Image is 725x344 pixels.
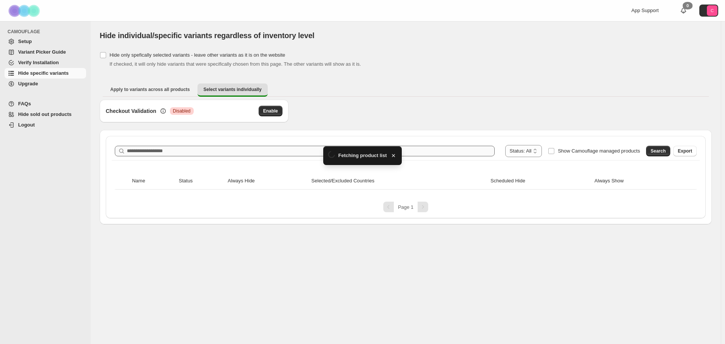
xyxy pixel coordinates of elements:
a: Hide specific variants [5,68,86,79]
span: Export [678,148,692,154]
h3: Checkout Validation [106,107,156,115]
div: 0 [683,2,693,9]
div: Select variants individually [100,100,712,224]
span: Apply to variants across all products [110,86,190,93]
button: Export [673,146,697,156]
span: Fetching product list [338,152,387,159]
span: Hide sold out products [18,111,72,117]
a: 0 [680,7,687,14]
span: Enable [263,108,278,114]
span: Hide only spefically selected variants - leave other variants as it is on the website [110,52,285,58]
button: Enable [259,106,282,116]
th: Name [130,173,177,190]
button: Apply to variants across all products [104,83,196,96]
a: Verify Installation [5,57,86,68]
span: Search [651,148,666,154]
span: Disabled [173,108,191,114]
span: Page 1 [398,204,413,210]
img: Camouflage [6,0,44,21]
button: Avatar with initials C [699,5,718,17]
span: Verify Installation [18,60,59,65]
a: Upgrade [5,79,86,89]
th: Always Hide [225,173,309,190]
button: Search [646,146,670,156]
a: Hide sold out products [5,109,86,120]
a: Setup [5,36,86,47]
span: Hide individual/specific variants regardless of inventory level [100,31,315,40]
span: FAQs [18,101,31,106]
span: Logout [18,122,35,128]
nav: Pagination [112,202,700,212]
span: Upgrade [18,81,38,86]
span: Hide specific variants [18,70,69,76]
th: Selected/Excluded Countries [309,173,489,190]
a: FAQs [5,99,86,109]
a: Logout [5,120,86,130]
button: Select variants individually [197,83,268,97]
span: CAMOUFLAGE [8,29,87,35]
span: If checked, it will only hide variants that were specifically chosen from this page. The other va... [110,61,361,67]
span: Variant Picker Guide [18,49,66,55]
th: Always Show [592,173,682,190]
span: Select variants individually [204,86,262,93]
span: Show Camouflage managed products [558,148,640,154]
th: Status [177,173,226,190]
a: Variant Picker Guide [5,47,86,57]
text: C [711,8,714,13]
span: App Support [631,8,659,13]
th: Scheduled Hide [488,173,592,190]
span: Setup [18,39,32,44]
span: Avatar with initials C [707,5,717,16]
